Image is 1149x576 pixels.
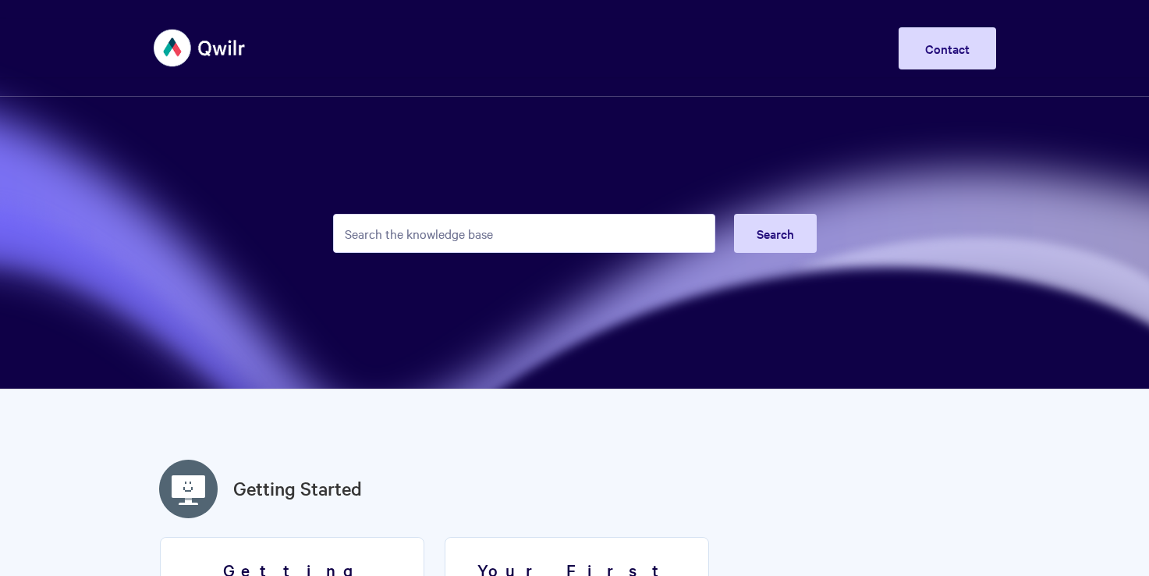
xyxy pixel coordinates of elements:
button: Search [734,214,817,253]
input: Search the knowledge base [333,214,715,253]
a: Getting Started [233,475,362,503]
span: Search [757,225,794,242]
a: Contact [899,27,996,69]
img: Qwilr Help Center [154,19,246,77]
